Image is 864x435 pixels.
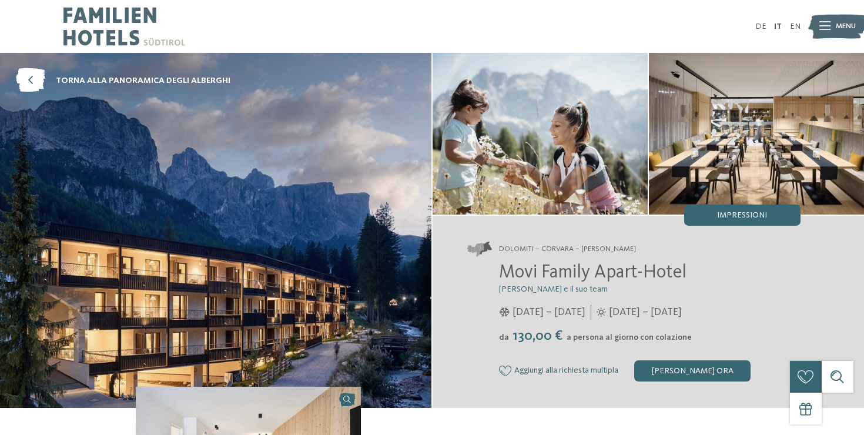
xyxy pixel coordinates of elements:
[499,244,636,255] span: Dolomiti – Corvara – [PERSON_NAME]
[433,53,648,215] img: Una stupenda vacanza in famiglia a Corvara
[513,305,585,320] span: [DATE] – [DATE]
[499,263,686,282] span: Movi Family Apart-Hotel
[499,333,509,342] span: da
[597,307,606,317] i: Orari d'apertura estate
[836,21,856,32] span: Menu
[717,211,767,219] span: Impressioni
[499,285,608,293] span: [PERSON_NAME] e il suo team
[567,333,692,342] span: a persona al giorno con colazione
[514,366,618,376] span: Aggiungi alla richiesta multipla
[755,22,766,31] a: DE
[56,75,230,86] span: torna alla panoramica degli alberghi
[16,69,230,93] a: torna alla panoramica degli alberghi
[649,53,864,215] img: Una stupenda vacanza in famiglia a Corvara
[774,22,782,31] a: IT
[510,329,565,343] span: 130,00 €
[609,305,682,320] span: [DATE] – [DATE]
[634,360,751,382] div: [PERSON_NAME] ora
[499,307,510,317] i: Orari d'apertura inverno
[790,22,801,31] a: EN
